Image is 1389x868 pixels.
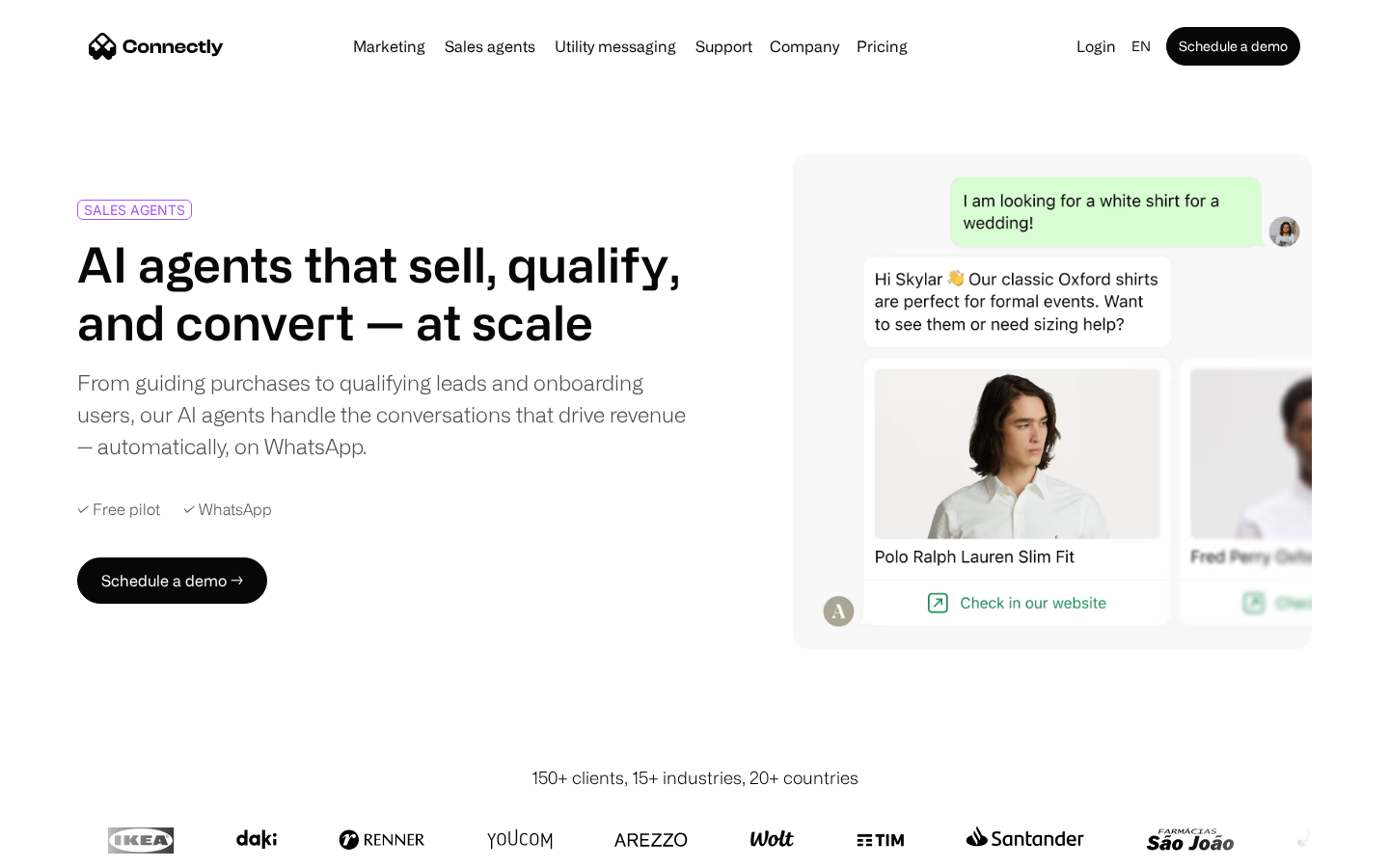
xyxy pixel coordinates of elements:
[84,203,185,217] div: SALES AGENTS
[77,557,267,604] a: Schedule a demo →
[1131,33,1151,60] div: en
[77,366,687,462] div: From guiding purchases to qualifying leads and onboarding users, our AI agents handle the convers...
[437,39,543,54] a: Sales agents
[688,39,760,54] a: Support
[345,39,433,54] a: Marketing
[77,501,160,519] div: ✓ Free pilot
[1069,33,1124,60] a: Login
[1166,27,1300,66] a: Schedule a demo
[849,39,915,54] a: Pricing
[19,832,116,861] aside: Language selected: English
[183,501,272,519] div: ✓ WhatsApp
[77,235,687,351] h1: AI agents that sell, qualify, and convert — at scale
[770,33,839,60] div: Company
[531,765,858,791] div: 150+ clients, 15+ industries, 20+ countries
[39,834,116,861] ul: Language list
[547,39,684,54] a: Utility messaging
